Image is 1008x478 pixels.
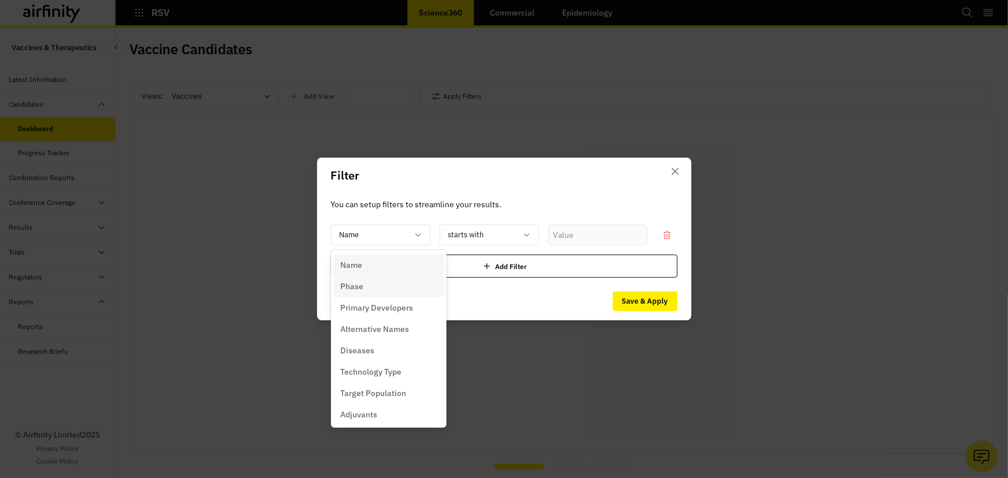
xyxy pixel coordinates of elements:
p: Primary Developers [340,302,413,314]
p: Phase [340,281,363,293]
button: Close [666,162,685,181]
p: You can setup filters to streamline your results. [331,198,678,211]
p: Adjuvants [340,409,377,421]
header: Filter [317,158,691,193]
input: Value [548,225,648,245]
p: Alternative Names [340,323,409,335]
div: Add Filter [331,255,678,278]
p: Target Population [340,387,406,399]
p: Technology Type [340,366,401,378]
p: Diseases [340,345,374,357]
p: Name [340,259,362,271]
button: Save & Apply [613,292,678,311]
